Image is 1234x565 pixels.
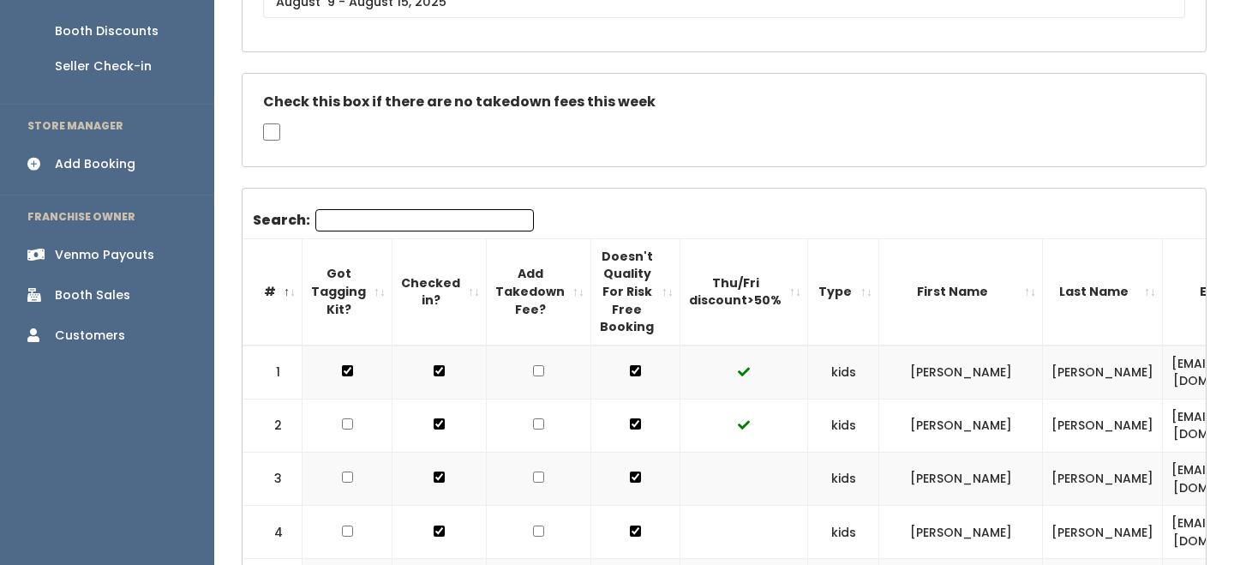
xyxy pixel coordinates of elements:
td: [PERSON_NAME] [1043,506,1163,559]
td: 1 [243,346,303,400]
td: 3 [243,453,303,506]
h5: Check this box if there are no takedown fees this week [263,94,1185,110]
td: [PERSON_NAME] [1043,453,1163,506]
td: kids [808,453,879,506]
td: [PERSON_NAME] [1043,399,1163,452]
th: Checked in?: activate to sort column ascending [392,238,487,345]
th: Got Tagging Kit?: activate to sort column ascending [303,238,392,345]
td: kids [808,346,879,400]
th: Thu/Fri discount&gt;50%: activate to sort column ascending [680,238,808,345]
th: Last Name: activate to sort column ascending [1043,238,1163,345]
input: Search: [315,209,534,231]
td: [PERSON_NAME] [879,399,1043,452]
div: Customers [55,327,125,345]
th: Type: activate to sort column ascending [808,238,879,345]
div: Seller Check-in [55,57,152,75]
div: Add Booking [55,155,135,173]
td: 2 [243,399,303,452]
div: Booth Sales [55,286,130,304]
td: [PERSON_NAME] [879,346,1043,400]
th: Doesn't Quality For Risk Free Booking : activate to sort column ascending [591,238,680,345]
div: Venmo Payouts [55,246,154,264]
td: kids [808,399,879,452]
td: [PERSON_NAME] [1043,346,1163,400]
td: [PERSON_NAME] [879,453,1043,506]
th: Add Takedown Fee?: activate to sort column ascending [487,238,591,345]
th: #: activate to sort column descending [243,238,303,345]
td: kids [808,506,879,559]
td: [PERSON_NAME] [879,506,1043,559]
div: Booth Discounts [55,22,159,40]
label: Search: [253,209,534,231]
td: 4 [243,506,303,559]
th: First Name: activate to sort column ascending [879,238,1043,345]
